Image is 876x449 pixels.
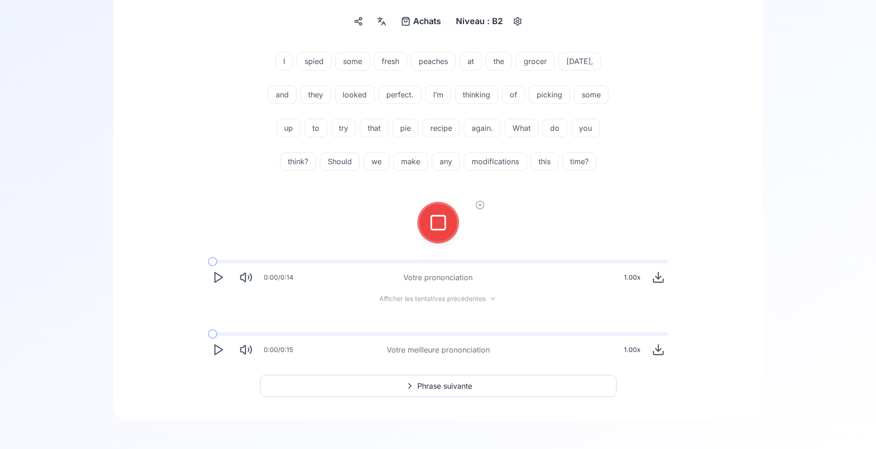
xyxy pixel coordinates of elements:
button: [DATE], [558,52,601,71]
span: I’m [426,89,451,100]
button: that [360,119,389,137]
span: some [336,56,370,67]
button: perfect. [378,85,422,104]
span: spied [297,56,331,67]
button: Download audio [648,340,668,360]
span: perfect. [379,89,421,100]
button: Download audio [648,267,668,288]
div: 1.00 x [620,340,644,359]
button: Play [208,340,228,360]
span: picking [529,89,570,100]
button: again. [464,119,501,137]
span: to [305,122,327,134]
button: Niveau : B2 [452,13,525,30]
span: I [276,56,292,67]
span: of [502,89,525,100]
span: Phrase suivante [417,380,472,391]
button: any [432,152,460,171]
button: some [335,52,370,71]
button: and [268,85,297,104]
div: 1.00 x [620,268,644,287]
button: Play [208,267,228,288]
span: [DATE], [559,56,601,67]
button: try [331,119,356,137]
span: that [360,122,388,134]
span: thinking [455,89,498,100]
span: this [531,156,558,167]
button: pie [392,119,419,137]
span: recipe [423,122,460,134]
span: at [460,56,481,67]
button: this [531,152,558,171]
div: Niveau : B2 [452,13,506,30]
button: think? [280,152,316,171]
div: Votre meilleure prononciation [387,344,490,355]
span: time? [563,156,596,167]
span: make [394,156,428,167]
span: What [505,122,538,134]
span: Afficher les tentatives précédentes [379,294,486,303]
span: you [571,122,599,134]
button: we [363,152,389,171]
span: looked [335,89,374,100]
button: of [502,85,525,104]
button: Should [320,152,360,171]
span: fresh [374,56,407,67]
button: thinking [455,85,498,104]
button: What [505,119,539,137]
span: peaches [411,56,455,67]
button: spied [297,52,331,71]
button: peaches [411,52,456,71]
button: Afficher les tentatives précédentes [372,295,504,302]
button: do [542,119,567,137]
span: up [277,122,300,134]
button: at [460,52,482,71]
span: pie [393,122,418,134]
button: fresh [374,52,407,71]
span: modifications [464,156,526,167]
span: Achats [413,15,441,28]
div: 0:00 / 0:14 [264,273,293,282]
button: the [486,52,512,71]
span: they [301,89,331,100]
button: recipe [422,119,460,137]
div: 0:00 / 0:15 [264,345,293,354]
span: again. [464,122,500,134]
span: some [574,89,608,100]
button: Mute [236,267,256,288]
span: grocer [516,56,554,67]
span: Should [320,156,359,167]
button: some [574,85,609,104]
button: modifications [464,152,527,171]
button: looked [335,85,375,104]
button: grocer [516,52,555,71]
span: any [432,156,460,167]
button: picking [529,85,570,104]
button: time? [562,152,597,171]
button: Phrase suivante [260,375,616,397]
button: I [275,52,293,71]
button: up [276,119,301,137]
button: they [300,85,331,104]
button: Mute [236,340,256,360]
button: you [571,119,600,137]
span: try [331,122,356,134]
span: the [486,56,512,67]
span: think? [280,156,316,167]
span: we [364,156,389,167]
button: to [305,119,327,137]
button: I’m [425,85,451,104]
span: do [543,122,567,134]
span: and [268,89,296,100]
div: Votre prononciation [403,272,473,283]
button: make [393,152,428,171]
button: Achats [397,13,445,30]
